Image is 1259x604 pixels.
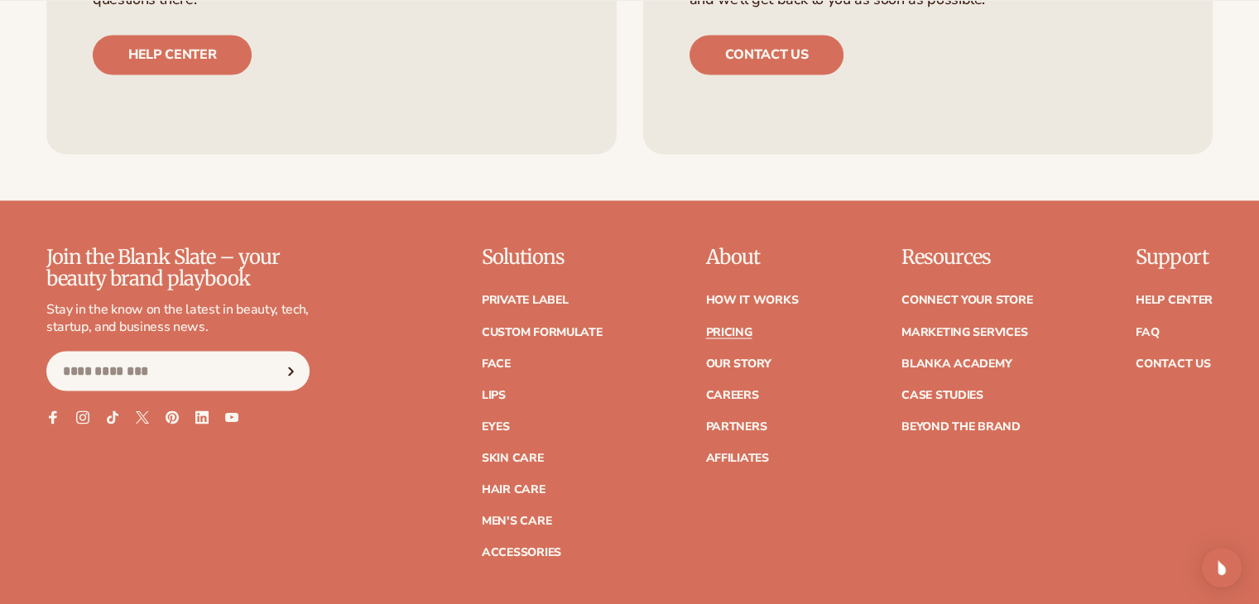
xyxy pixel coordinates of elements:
p: Support [1136,247,1213,268]
a: Marketing services [901,326,1027,338]
p: Solutions [482,247,603,268]
a: Our Story [705,357,771,369]
a: Partners [705,420,766,432]
a: Contact Us [1136,357,1210,369]
a: Help center [93,35,252,74]
a: Skin Care [482,452,543,463]
a: Private label [482,295,568,306]
a: Men's Care [482,515,551,526]
a: How It Works [705,295,798,306]
a: Beyond the brand [901,420,1021,432]
a: Eyes [482,420,510,432]
a: Contact us [690,35,844,74]
a: Case Studies [901,389,983,400]
button: Subscribe [272,351,309,391]
p: Join the Blank Slate – your beauty brand playbook [46,247,310,290]
div: Open Intercom Messenger [1202,548,1242,587]
a: FAQ [1136,326,1159,338]
p: Stay in the know on the latest in beauty, tech, startup, and business news. [46,300,310,335]
a: Lips [482,389,506,400]
a: Help Center [1136,295,1213,306]
a: Accessories [482,546,561,558]
a: Connect your store [901,295,1032,306]
a: Affiliates [705,452,768,463]
p: Resources [901,247,1032,268]
a: Blanka Academy [901,357,1012,369]
a: Pricing [705,326,752,338]
p: About [705,247,798,268]
a: Face [482,357,511,369]
a: Hair Care [482,483,545,495]
a: Careers [705,389,758,400]
a: Custom formulate [482,326,603,338]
